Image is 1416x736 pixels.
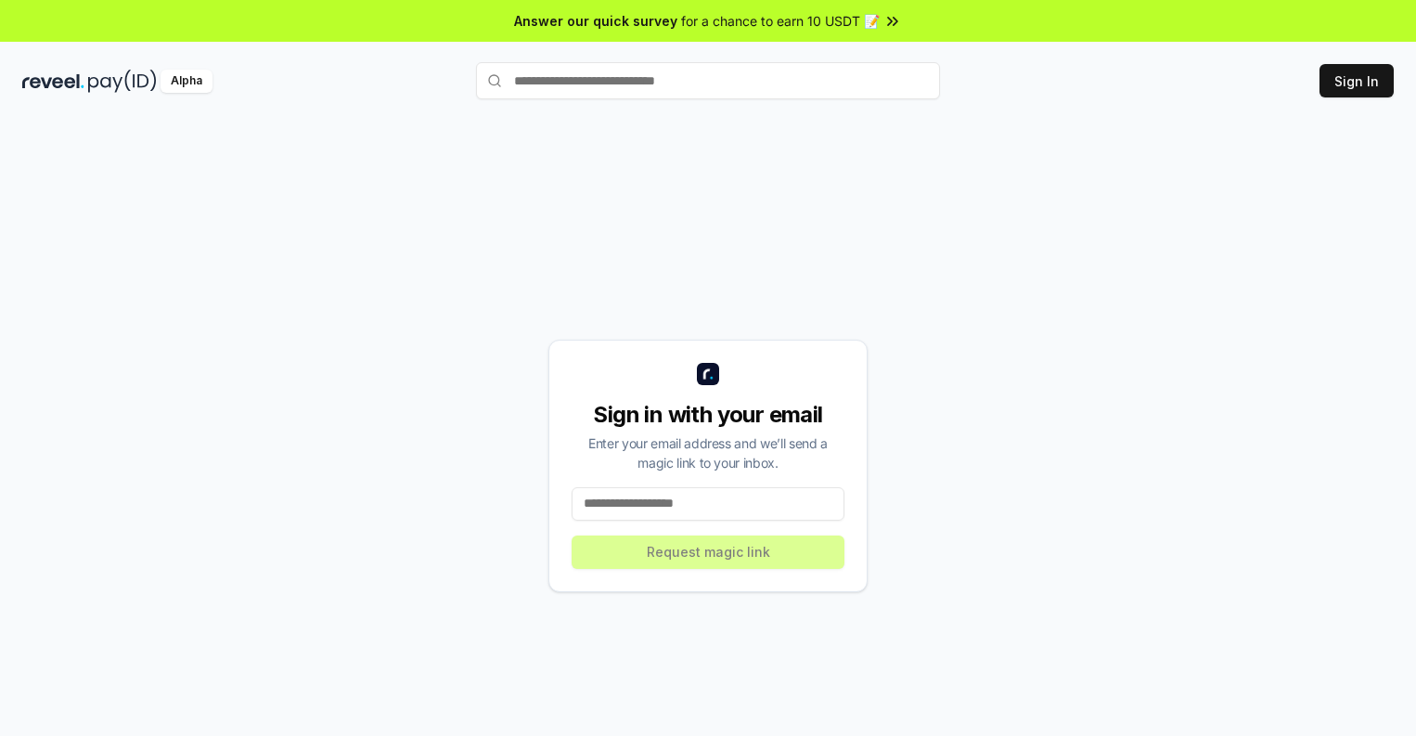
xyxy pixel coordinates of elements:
[88,70,157,93] img: pay_id
[572,433,844,472] div: Enter your email address and we’ll send a magic link to your inbox.
[1319,64,1394,97] button: Sign In
[572,400,844,430] div: Sign in with your email
[681,11,880,31] span: for a chance to earn 10 USDT 📝
[22,70,84,93] img: reveel_dark
[161,70,212,93] div: Alpha
[514,11,677,31] span: Answer our quick survey
[697,363,719,385] img: logo_small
